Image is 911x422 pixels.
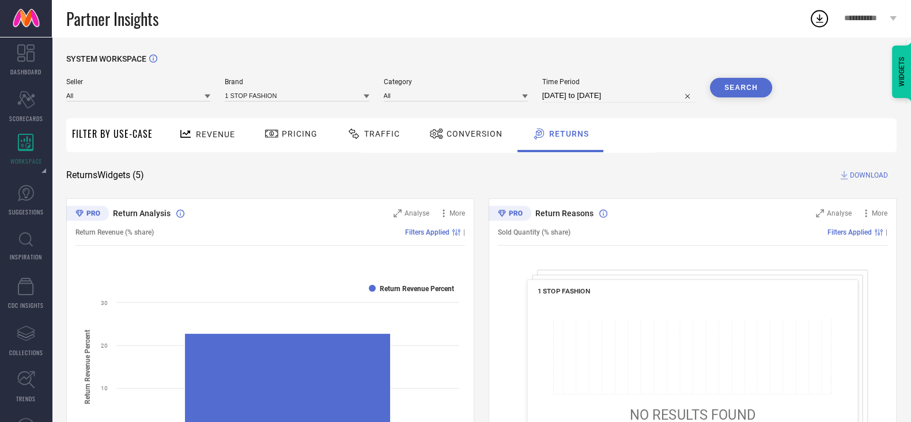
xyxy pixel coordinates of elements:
[364,129,400,138] span: Traffic
[196,130,235,139] span: Revenue
[710,78,772,97] button: Search
[498,228,570,236] span: Sold Quantity (% share)
[66,169,144,181] span: Returns Widgets ( 5 )
[9,208,44,216] span: SUGGESTIONS
[225,78,369,86] span: Brand
[101,342,108,349] text: 20
[447,129,502,138] span: Conversion
[463,228,465,236] span: |
[113,209,171,218] span: Return Analysis
[16,394,36,403] span: TRENDS
[66,7,158,31] span: Partner Insights
[850,169,888,181] span: DOWNLOAD
[75,228,154,236] span: Return Revenue (% share)
[449,209,465,217] span: More
[384,78,528,86] span: Category
[380,285,454,293] text: Return Revenue Percent
[72,127,153,141] span: Filter By Use-Case
[405,228,449,236] span: Filters Applied
[66,54,146,63] span: SYSTEM WORKSPACE
[809,8,830,29] div: Open download list
[535,209,594,218] span: Return Reasons
[394,209,402,217] svg: Zoom
[886,228,887,236] span: |
[10,157,42,165] span: WORKSPACE
[827,209,852,217] span: Analyse
[9,114,43,123] span: SCORECARDS
[84,329,92,404] tspan: Return Revenue Percent
[872,209,887,217] span: More
[10,67,41,76] span: DASHBOARD
[489,206,531,223] div: Premium
[405,209,429,217] span: Analyse
[9,348,43,357] span: COLLECTIONS
[538,287,591,295] span: 1 STOP FASHION
[816,209,824,217] svg: Zoom
[827,228,872,236] span: Filters Applied
[101,300,108,306] text: 30
[66,206,109,223] div: Premium
[542,89,695,103] input: Select time period
[8,301,44,310] span: CDC INSIGHTS
[101,385,108,391] text: 10
[282,129,317,138] span: Pricing
[10,253,42,261] span: INSPIRATION
[66,78,210,86] span: Seller
[549,129,589,138] span: Returns
[542,78,695,86] span: Time Period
